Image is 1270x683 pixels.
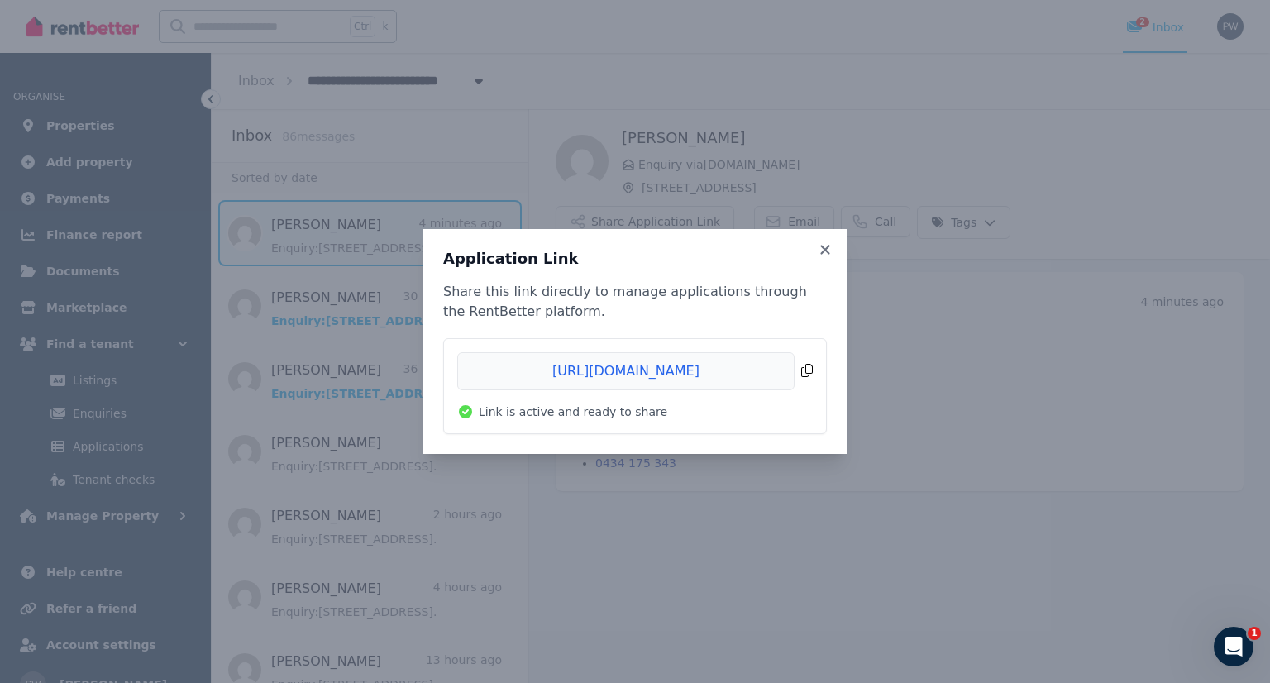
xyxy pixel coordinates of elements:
span: Link is active and ready to share [479,404,667,420]
span: 1 [1248,627,1261,640]
p: Share this link directly to manage applications through the RentBetter platform. [443,282,827,322]
button: [URL][DOMAIN_NAME] [457,352,813,390]
h3: Application Link [443,249,827,269]
iframe: Intercom live chat [1214,627,1253,666]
